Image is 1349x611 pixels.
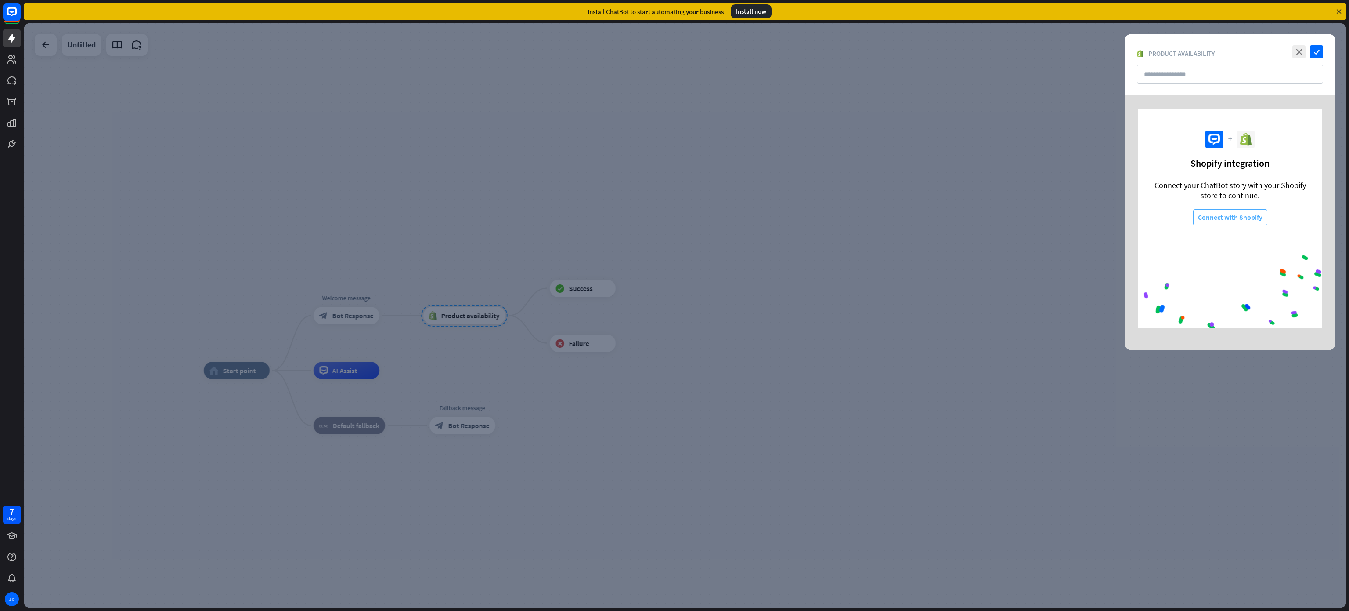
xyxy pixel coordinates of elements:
a: 7 days [3,506,21,524]
div: JD [5,592,19,606]
div: Shopify integration [1190,157,1270,169]
div: Connect your ChatBot story with your Shopify store to continue. [1153,180,1307,200]
div: 7 [10,508,14,516]
div: Install now [731,4,772,18]
span: Product availability [1148,49,1215,58]
i: check [1310,45,1323,58]
div: days [7,516,16,522]
button: Open LiveChat chat widget [7,4,33,30]
button: Connect with Shopify [1193,209,1267,225]
i: plus [1228,138,1232,141]
div: Install ChatBot to start automating your business [588,7,724,16]
i: close [1292,45,1306,58]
